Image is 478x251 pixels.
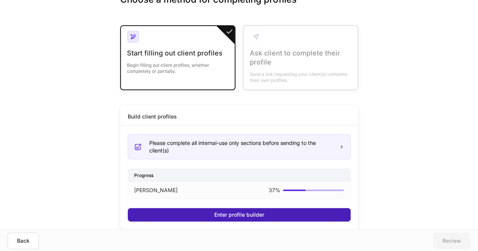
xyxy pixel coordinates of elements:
div: Enter profile builder [214,211,264,219]
button: Back [8,233,39,249]
p: 37 % [268,186,280,194]
div: Build client profiles [128,113,177,120]
button: Review [433,233,470,249]
div: Review [442,237,461,245]
p: [PERSON_NAME] [134,186,178,194]
div: Back [17,237,29,245]
div: Begin filling out client profiles, whether completely or partially. [127,58,229,74]
div: Please complete all internal-use only sections before sending to the client(s) [149,139,333,154]
div: Start filling out client profiles [127,49,229,58]
div: Progress [128,169,350,182]
button: Enter profile builder [128,208,351,222]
